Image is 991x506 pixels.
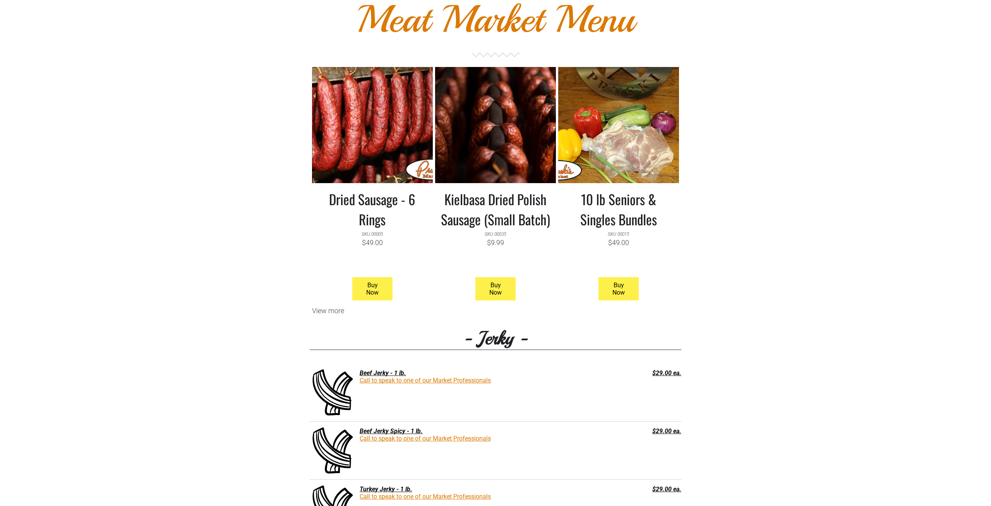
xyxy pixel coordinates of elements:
div: $29.00 ea. [607,485,681,493]
span: Buy Now [599,278,638,300]
a: Buy Now [598,277,639,300]
a: Call to speak to one of our Market Professionals [360,435,491,442]
span: Buy Now [353,278,392,300]
a: Call to speak to one of our Market Professionals [360,493,491,500]
a: Dried Sausage - 6 Rings SKU 00005 $49.00 [318,183,427,273]
h3: Kielbasa Dried Polish Sausage (Small Batch) [441,189,550,229]
h3: 10 lb Seniors & Singles Bundles [564,189,673,229]
a: Kielbasa Dried Polish Sausage (Small Batch) SKU 00035 $9.99 [441,183,550,273]
div: SKU 00035 [485,229,506,238]
a: Call to speak to one of our Market Professionals [360,377,491,384]
a: 10 lb Seniors & Singles Bundles SKU 00015 $49.00 [564,183,673,273]
div: $29.00 ea. [607,369,681,377]
div: $49.00 [362,238,383,247]
a: Buy Now [475,277,516,300]
div: $9.99 [487,238,504,247]
div: SKU 00015 [608,229,629,238]
div: SKU 00005 [362,229,383,238]
a: Buy Now [352,277,393,300]
div: $29.00 ea. [607,427,681,435]
div: View more [310,307,681,315]
h3: - Jerky - [310,326,681,350]
h3: Dried Sausage - 6 Rings [318,189,427,229]
div: Turkey Jerky - 1 lb. [310,485,603,493]
div: Beef Jerky Spicy - 1 lb. [310,427,603,435]
span: Buy Now [476,278,515,300]
div: $49.00 [608,238,629,247]
div: Beef Jerky - 1 lb. [310,369,603,377]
